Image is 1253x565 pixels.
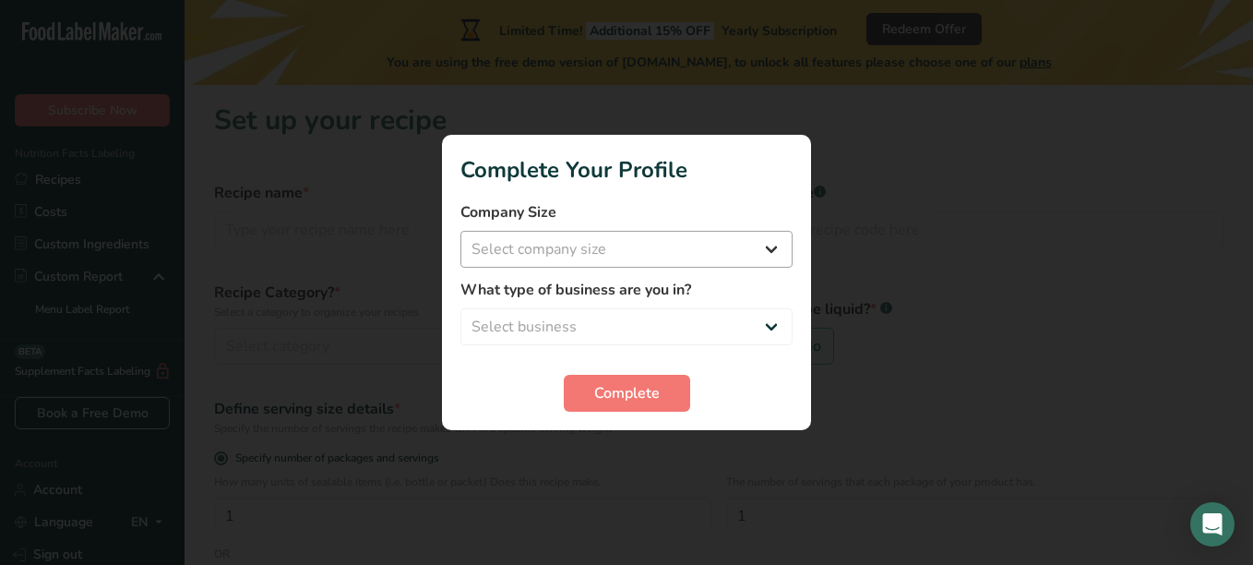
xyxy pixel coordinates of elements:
[460,153,793,186] h1: Complete Your Profile
[564,375,690,412] button: Complete
[594,382,660,404] span: Complete
[1190,502,1235,547] div: Open Intercom Messenger
[460,201,793,223] label: Company Size
[460,279,793,301] label: What type of business are you in?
